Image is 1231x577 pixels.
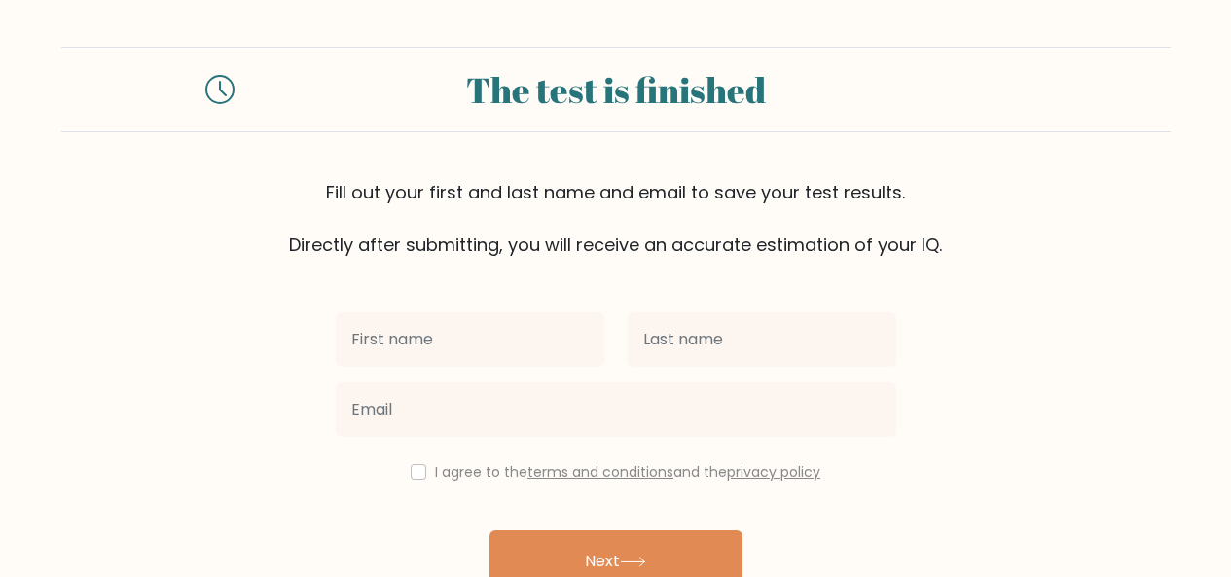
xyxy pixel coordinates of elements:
[258,63,974,116] div: The test is finished
[435,462,820,482] label: I agree to the and the
[727,462,820,482] a: privacy policy
[336,312,604,367] input: First name
[527,462,673,482] a: terms and conditions
[61,179,1171,258] div: Fill out your first and last name and email to save your test results. Directly after submitting,...
[628,312,896,367] input: Last name
[336,382,896,437] input: Email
